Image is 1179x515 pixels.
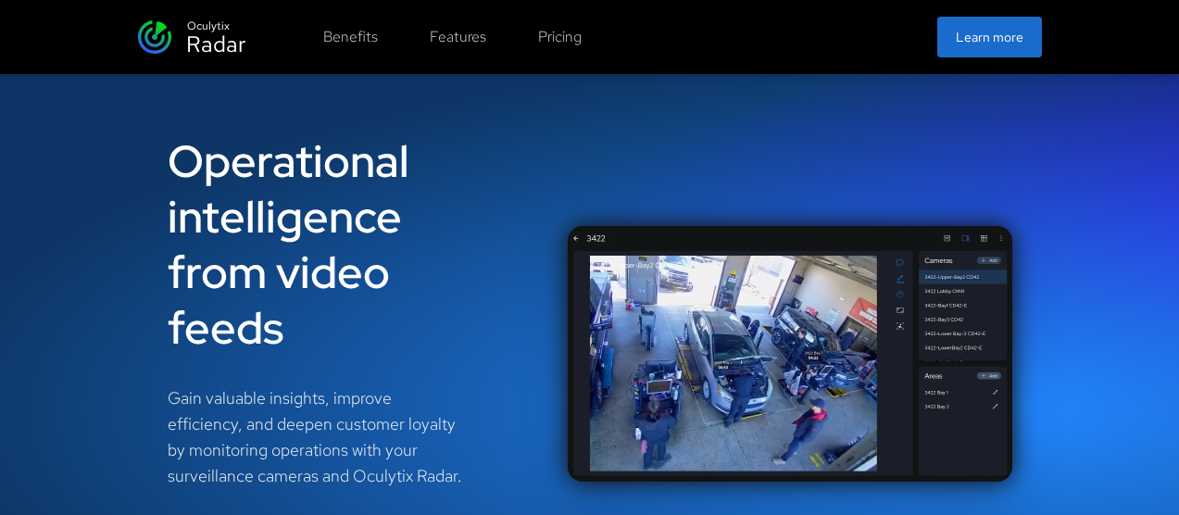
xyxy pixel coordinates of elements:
[138,15,245,59] button: Oculytix Radar
[168,133,464,356] h1: Operational intelligence from video feeds
[568,226,1012,482] img: Monitoring lube bays screenshot
[527,19,593,56] button: Pricing
[168,385,464,489] div: Gain valuable insights, improve efficiency, and deepen customer loyalty by monitoring operations ...
[419,19,497,56] button: Features
[138,20,171,54] img: Radar Logo
[937,17,1042,57] button: Learn more
[186,30,245,59] div: Radar
[312,19,389,56] button: Benefits
[187,18,230,34] div: Oculytix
